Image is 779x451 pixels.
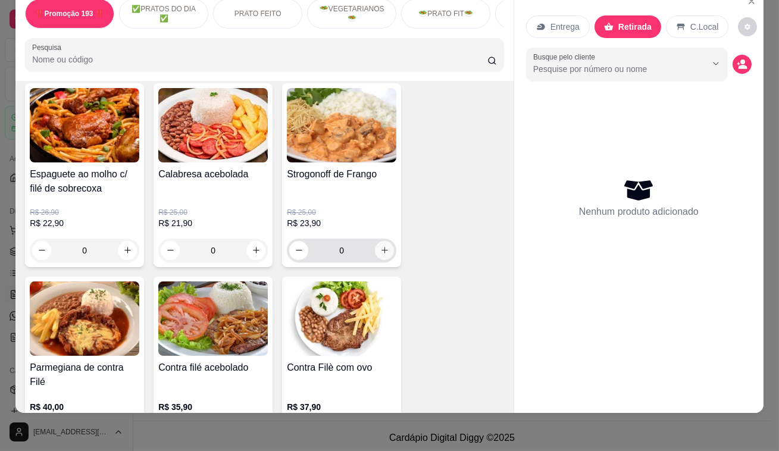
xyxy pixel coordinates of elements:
p: R$ 26,90 [30,208,139,217]
img: product-image [287,88,396,162]
img: product-image [30,88,139,162]
h4: Contra Filè com ovo [287,361,396,375]
button: Show suggestions [706,54,725,73]
button: increase-product-quantity [375,241,394,260]
p: ✅PRATOS DO DIA ✅ [129,4,198,23]
p: R$ 25,00 [287,208,396,217]
p: R$ 35,90 [158,401,268,413]
img: product-image [158,88,268,162]
p: R$ 25,00 [158,208,268,217]
p: R$ 40,00 [30,401,139,413]
button: increase-product-quantity [246,241,265,260]
label: Busque pelo cliente [533,52,599,62]
button: decrease-product-quantity [161,241,180,260]
p: PRATO FEITO [234,9,281,18]
h4: Calabresa acebolada [158,167,268,181]
input: Busque pelo cliente [533,63,687,75]
img: product-image [30,281,139,356]
p: 🥗VEGETARIANOS🥗 [317,4,386,23]
p: R$ 22,90 [30,217,139,229]
button: decrease-product-quantity [738,17,757,36]
p: R$ 21,90 [158,217,268,229]
p: Entrega [550,21,580,33]
input: Pesquisa [32,54,487,65]
h4: Contra filé acebolado [158,361,268,375]
p: C.Local [690,21,718,33]
img: product-image [287,281,396,356]
button: decrease-product-quantity [289,241,308,260]
p: Nenhum produto adicionado [579,205,699,219]
p: ‼️Promoção 193 ‼️ [36,9,104,18]
label: Pesquisa [32,42,65,52]
p: R$ 37,90 [287,401,396,413]
h4: Parmegiana de contra Filé [30,361,139,389]
p: R$ 23,90 [287,217,396,229]
h4: Espaguete ao molho c/ filé de sobrecoxa [30,167,139,196]
img: product-image [158,281,268,356]
button: decrease-product-quantity [733,55,752,74]
p: Retirada [618,21,652,33]
h4: Strogonoff de Frango [287,167,396,181]
p: 🥗PRATO FIT🥗 [418,9,473,18]
button: increase-product-quantity [118,241,137,260]
button: decrease-product-quantity [32,241,51,260]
